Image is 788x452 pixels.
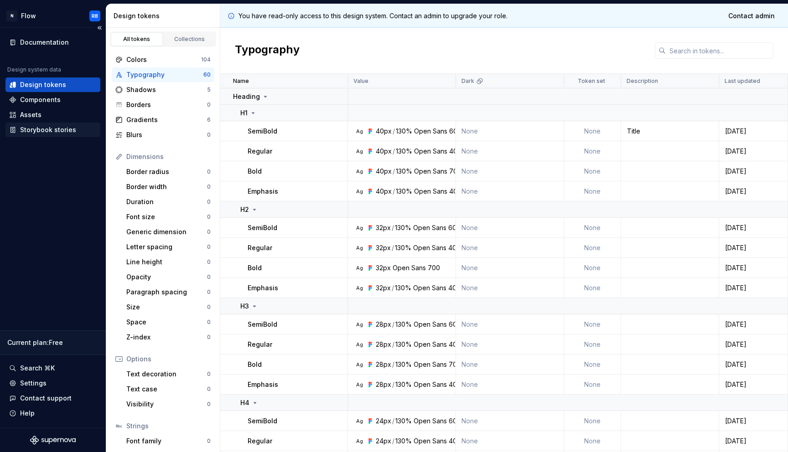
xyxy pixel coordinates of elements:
[393,263,426,272] div: Open Sans
[126,385,207,394] div: Text case
[112,82,214,97] a: Shadows5
[356,188,363,195] div: Ag
[564,354,621,375] td: None
[720,360,787,369] div: [DATE]
[5,77,100,92] a: Design tokens
[123,225,214,239] a: Generic dimension0
[207,168,211,175] div: 0
[123,382,214,396] a: Text case0
[449,340,461,349] div: 400
[564,218,621,238] td: None
[456,121,564,141] td: None
[123,255,214,269] a: Line height0
[414,320,447,329] div: Open Sans
[392,360,394,369] div: /
[428,263,440,272] div: 700
[456,431,564,451] td: None
[126,370,207,379] div: Text decoration
[720,437,787,446] div: [DATE]
[564,161,621,181] td: None
[356,437,363,445] div: Ag
[395,223,411,232] div: 130%
[112,67,214,82] a: Typography60
[20,394,72,403] div: Contact support
[414,360,447,369] div: Open Sans
[564,411,621,431] td: None
[356,321,363,328] div: Ag
[449,167,461,176] div: 700
[449,127,461,136] div: 600
[123,240,214,254] a: Letter spacing0
[356,244,363,252] div: Ag
[376,243,391,252] div: 32px
[20,379,47,388] div: Settings
[376,320,391,329] div: 28px
[123,195,214,209] a: Duration0
[248,416,277,426] p: SemiBold
[126,272,207,282] div: Opacity
[725,77,760,85] p: Last updated
[123,315,214,329] a: Space0
[112,98,214,112] a: Borders0
[20,95,61,104] div: Components
[456,238,564,258] td: None
[112,128,214,142] a: Blurs0
[393,167,395,176] div: /
[666,42,773,59] input: Search in tokens...
[20,38,69,47] div: Documentation
[126,182,207,191] div: Border width
[414,147,447,156] div: Open Sans
[449,360,461,369] div: 700
[392,223,394,232] div: /
[126,227,207,236] div: Generic dimension
[376,360,391,369] div: 28px
[564,278,621,298] td: None
[456,334,564,354] td: None
[622,127,718,136] div: Title
[123,180,214,194] a: Border width0
[356,128,363,135] div: Ag
[461,77,474,85] p: Dark
[248,243,272,252] p: Regular
[376,167,392,176] div: 40px
[564,375,621,395] td: None
[92,12,98,20] div: RB
[126,85,207,94] div: Shadows
[456,141,564,161] td: None
[20,125,76,134] div: Storybook stories
[207,370,211,378] div: 0
[123,285,214,299] a: Paragraph spacing0
[456,181,564,201] td: None
[356,168,363,175] div: Ag
[392,437,394,446] div: /
[126,333,207,342] div: Z-index
[248,320,277,329] p: SemiBold
[720,187,787,196] div: [DATE]
[126,242,207,252] div: Letter spacing
[376,416,391,426] div: 24px
[126,152,211,161] div: Dimensions
[123,397,214,411] a: Visibility0
[449,147,461,156] div: 400
[240,108,248,118] p: H1
[395,243,411,252] div: 130%
[722,8,781,24] a: Contact admin
[356,224,363,231] div: Ag
[578,77,605,85] p: Token set
[207,243,211,251] div: 0
[448,243,461,252] div: 400
[720,167,787,176] div: [DATE]
[356,381,363,388] div: Ag
[376,187,392,196] div: 40px
[456,411,564,431] td: None
[30,436,76,445] a: Supernova Logo
[393,147,395,156] div: /
[376,340,391,349] div: 28px
[126,212,207,221] div: Font size
[456,258,564,278] td: None
[248,187,278,196] p: Emphasis
[207,303,211,311] div: 0
[356,148,363,155] div: Ag
[720,320,787,329] div: [DATE]
[564,258,621,278] td: None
